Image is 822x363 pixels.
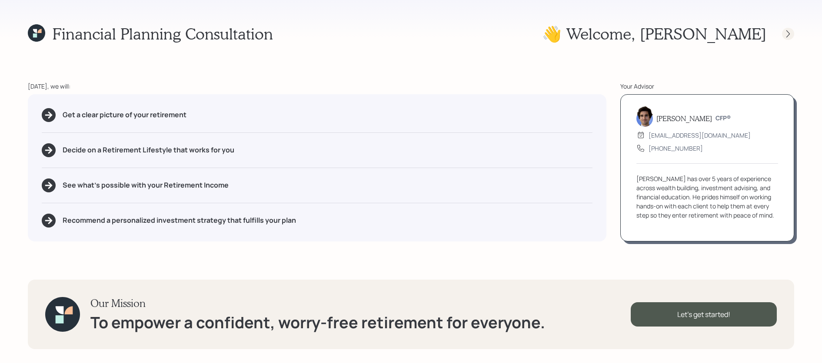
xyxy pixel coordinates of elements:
[63,181,229,189] h5: See what's possible with your Retirement Income
[63,146,234,154] h5: Decide on a Retirement Lifestyle that works for you
[63,111,186,119] h5: Get a clear picture of your retirement
[90,297,545,310] h3: Our Mission
[636,106,653,127] img: harrison-schaefer-headshot-2.png
[649,131,751,140] div: [EMAIL_ADDRESS][DOMAIN_NAME]
[63,216,296,224] h5: Recommend a personalized investment strategy that fulfills your plan
[620,82,794,91] div: Your Advisor
[28,82,606,91] div: [DATE], we will:
[631,302,777,327] div: Let's get started!
[656,114,712,122] h5: [PERSON_NAME]
[542,24,766,43] h1: 👋 Welcome , [PERSON_NAME]
[52,24,273,43] h1: Financial Planning Consultation
[636,174,778,220] div: [PERSON_NAME] has over 5 years of experience across wealth building, investment advising, and fin...
[649,144,703,153] div: [PHONE_NUMBER]
[90,313,545,332] h1: To empower a confident, worry-free retirement for everyone.
[716,115,731,122] h6: CFP®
